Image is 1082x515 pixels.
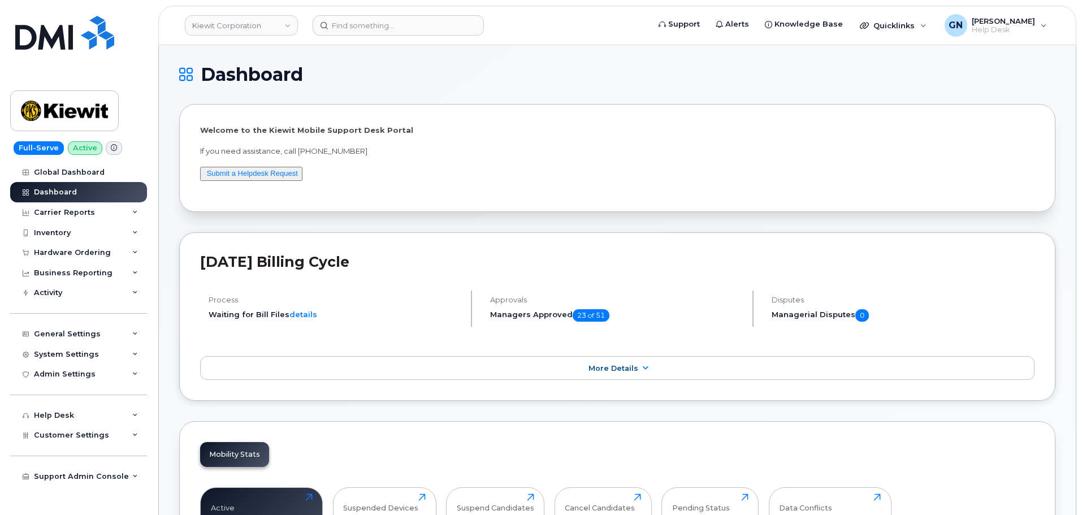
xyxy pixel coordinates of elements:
iframe: Messenger Launcher [1033,466,1074,507]
h2: [DATE] Billing Cycle [200,253,1035,270]
div: Pending Status [672,494,730,512]
div: Data Conflicts [779,494,832,512]
span: Dashboard [201,66,303,83]
span: 0 [855,309,869,322]
p: Welcome to the Kiewit Mobile Support Desk Portal [200,125,1035,136]
li: Waiting for Bill Files [209,309,461,320]
span: More Details [588,364,638,373]
a: Submit a Helpdesk Request [207,169,298,178]
div: Suspend Candidates [457,494,534,512]
h5: Managers Approved [490,309,743,322]
p: If you need assistance, call [PHONE_NUMBER] [200,146,1035,157]
h4: Disputes [772,296,1035,304]
button: Submit a Helpdesk Request [200,167,302,181]
h4: Approvals [490,296,743,304]
h5: Managerial Disputes [772,309,1035,322]
div: Suspended Devices [343,494,418,512]
span: 23 of 51 [573,309,609,322]
div: Cancel Candidates [565,494,635,512]
a: details [289,310,317,319]
div: Active [211,494,235,512]
h4: Process [209,296,461,304]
